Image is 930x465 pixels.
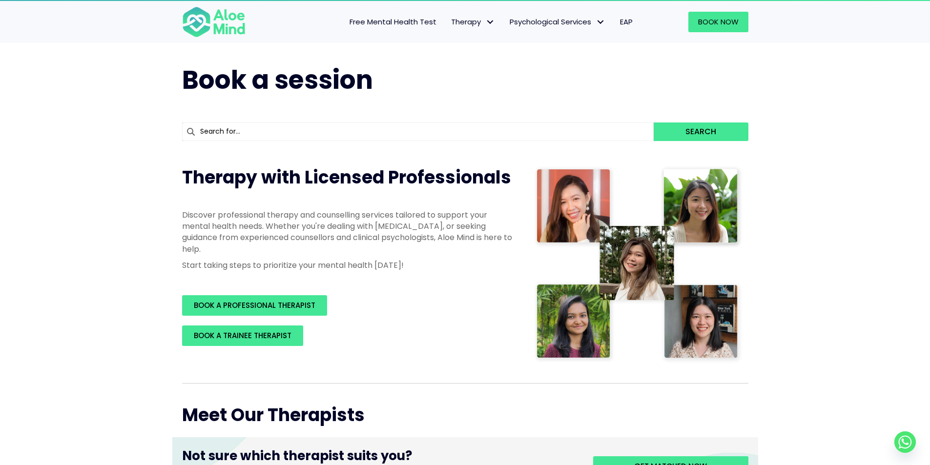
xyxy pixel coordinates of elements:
[342,12,444,32] a: Free Mental Health Test
[620,17,633,27] span: EAP
[451,17,495,27] span: Therapy
[483,15,497,29] span: Therapy: submenu
[182,260,514,271] p: Start taking steps to prioritize your mental health [DATE]!
[594,15,608,29] span: Psychological Services: submenu
[182,165,511,190] span: Therapy with Licensed Professionals
[182,62,373,98] span: Book a session
[502,12,613,32] a: Psychological ServicesPsychological Services: submenu
[182,209,514,255] p: Discover professional therapy and counselling services tailored to support your mental health nee...
[182,6,246,38] img: Aloe mind Logo
[654,122,748,141] button: Search
[350,17,436,27] span: Free Mental Health Test
[182,403,365,427] span: Meet Our Therapists
[444,12,502,32] a: TherapyTherapy: submenu
[194,330,291,341] span: BOOK A TRAINEE THERAPIST
[182,325,303,346] a: BOOK A TRAINEE THERAPIST
[510,17,605,27] span: Psychological Services
[194,300,315,310] span: BOOK A PROFESSIONAL THERAPIST
[613,12,640,32] a: EAP
[182,122,654,141] input: Search for...
[258,12,640,32] nav: Menu
[534,165,743,364] img: Therapist collage
[688,12,748,32] a: Book Now
[894,431,916,453] a: Whatsapp
[698,17,739,27] span: Book Now
[182,295,327,316] a: BOOK A PROFESSIONAL THERAPIST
